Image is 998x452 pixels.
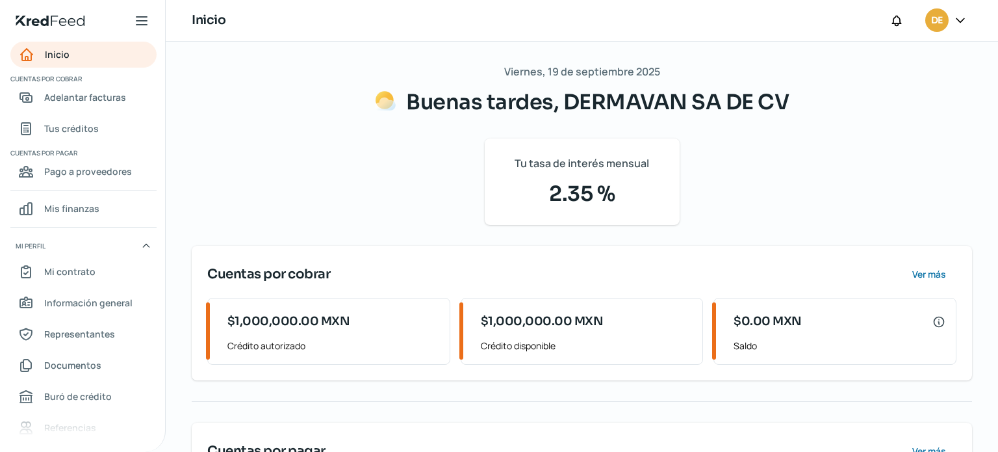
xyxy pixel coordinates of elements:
[44,120,99,137] span: Tus créditos
[10,159,157,185] a: Pago a proveedores
[10,352,157,379] a: Documentos
[44,89,126,105] span: Adelantar facturas
[481,338,693,354] span: Crédito disponible
[44,419,96,436] span: Referencias
[207,265,330,284] span: Cuentas por cobrar
[44,263,96,280] span: Mi contrato
[10,321,157,347] a: Representantes
[44,200,99,217] span: Mis finanzas
[912,270,946,279] span: Ver más
[44,326,115,342] span: Representantes
[10,42,157,68] a: Inicio
[406,89,789,115] span: Buenas tardes, DERMAVAN SA DE CV
[10,415,157,441] a: Referencias
[192,11,225,30] h1: Inicio
[734,313,802,330] span: $0.00 MXN
[10,384,157,410] a: Buró de crédito
[10,290,157,316] a: Información general
[931,13,942,29] span: DE
[515,154,649,173] span: Tu tasa de interés mensual
[227,338,439,354] span: Crédito autorizado
[901,261,956,287] button: Ver más
[16,240,45,252] span: Mi perfil
[45,46,70,62] span: Inicio
[10,116,157,142] a: Tus créditos
[734,338,945,354] span: Saldo
[481,313,604,330] span: $1,000,000.00 MXN
[44,163,132,179] span: Pago a proveedores
[227,313,350,330] span: $1,000,000.00 MXN
[10,147,155,159] span: Cuentas por pagar
[500,178,664,209] span: 2.35 %
[44,388,112,405] span: Buró de crédito
[504,62,660,81] span: Viernes, 19 de septiembre 2025
[10,85,157,111] a: Adelantar facturas
[10,259,157,285] a: Mi contrato
[44,357,101,373] span: Documentos
[44,295,133,311] span: Información general
[10,196,157,222] a: Mis finanzas
[10,73,155,85] span: Cuentas por cobrar
[375,90,396,111] img: Saludos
